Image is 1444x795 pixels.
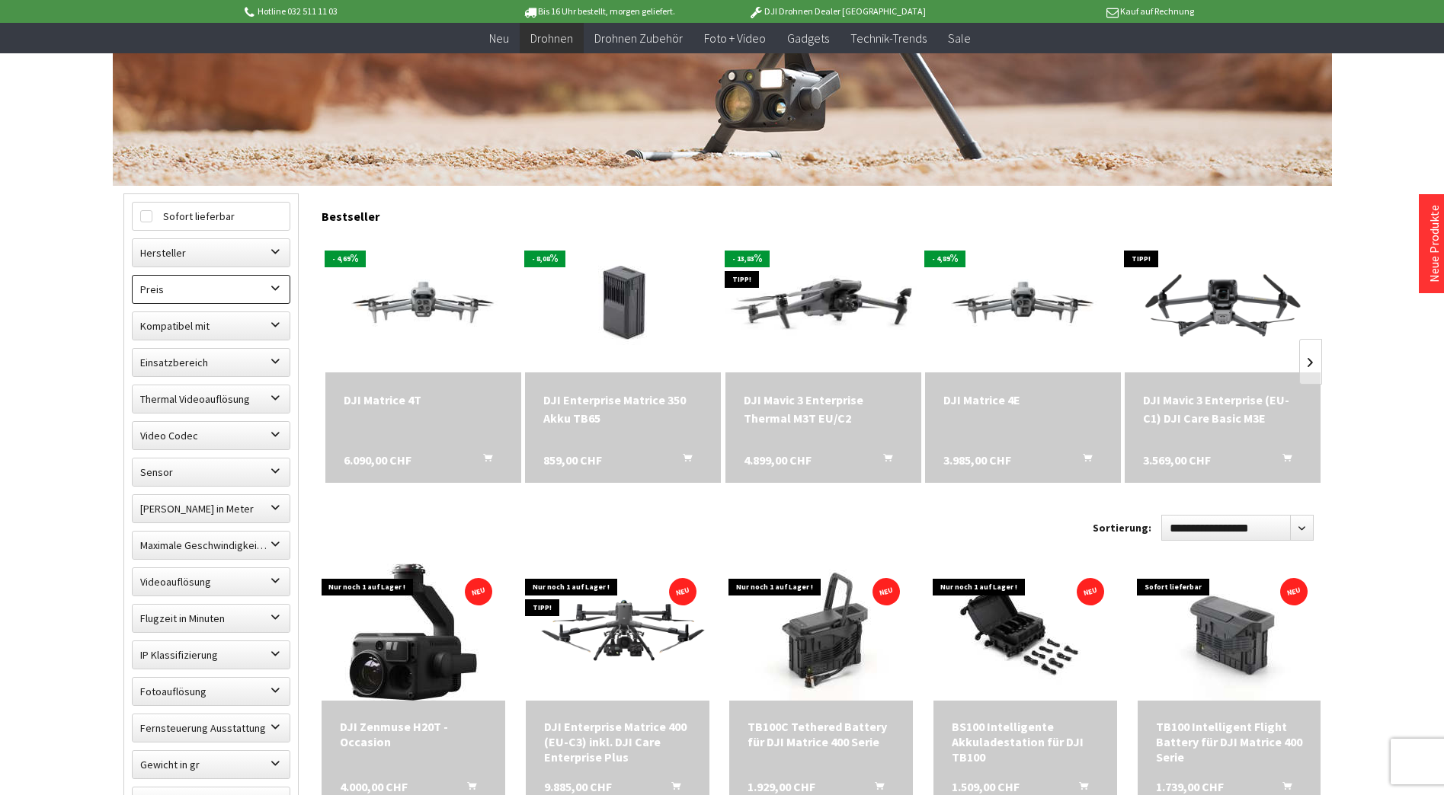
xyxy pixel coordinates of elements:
[748,719,895,749] div: TB100C Tethered Battery für DJI Matrice 400 Serie
[943,451,1011,469] span: 3.985,00 CHF
[1264,451,1301,471] button: In den Warenkorb
[133,276,290,303] label: Preis
[133,605,290,632] label: Flugzeit in Minuten
[340,779,408,794] span: 4.000,00 CHF
[133,532,290,559] label: Maximale Geschwindigkeit in km/h
[133,568,290,595] label: Videoauflösung
[1156,719,1303,765] div: TB100 Intelligent Flight Battery für DJI Matrice 400 Serie
[1143,451,1211,469] span: 3.569,00 CHF
[1125,248,1321,359] img: DJI Mavic 3 Enterprise (EU-C1) DJI Care Basic M3E
[340,719,487,749] a: DJI Zenmuse H20T - Occasion 4.000,00 CHF In den Warenkorb
[340,719,487,749] div: DJI Zenmuse H20T - Occasion
[480,2,718,21] p: Bis 16 Uhr bestellt, morgen geliefert.
[937,23,981,54] a: Sale
[133,641,290,669] label: IP Klassifizierung
[344,564,482,701] img: DJI Zenmuse H20T - Occasion
[850,30,927,46] span: Technik-Trends
[537,235,709,372] img: DJI Enterprise Matrice 350 Akku TB65
[948,30,971,46] span: Sale
[865,451,901,471] button: In den Warenkorb
[1156,719,1303,765] a: TB100 Intelligent Flight Battery für DJI Matrice 400 Serie 1.739,00 CHF In den Warenkorb
[744,391,903,427] a: DJI Mavic 3 Enterprise Thermal M3T EU/C2 4.899,00 CHF In den Warenkorb
[489,30,509,46] span: Neu
[543,391,703,427] a: DJI Enterprise Matrice 350 Akku TB65 859,00 CHF In den Warenkorb
[840,23,937,54] a: Technik-Trends
[543,451,602,469] span: 859,00 CHF
[544,779,612,794] span: 9.885,00 CHF
[594,30,683,46] span: Drohnen Zubehör
[133,203,290,230] label: Sofort lieferbar
[584,23,693,54] a: Drohnen Zubehör
[133,239,290,267] label: Hersteller
[133,751,290,778] label: Gewicht in gr
[744,451,812,469] span: 4.899,00 CHF
[133,678,290,705] label: Fotoauflösung
[725,242,921,366] img: DJI Mavic 3 Enterprise Thermal M3T EU/C2
[1138,564,1320,701] img: TB100 Intelligent Flight Battery für DJI Matrice 400 Serie
[344,391,503,409] a: DJI Matrice 4T 6.090,00 CHF In den Warenkorb
[787,30,829,46] span: Gadgets
[956,2,1194,21] p: Kauf auf Rechnung
[133,495,290,522] label: Maximale Flughöhe in Meter
[934,564,1116,701] img: BS100 Intelligente Akkuladestation für DJI TB100
[543,391,703,427] div: DJI Enterprise Matrice 350 Akku TB65
[952,719,1099,765] div: BS100 Intelligente Akkuladestation für DJI TB100
[325,248,521,359] img: DJI Matrice 4T
[479,23,520,54] a: Neu
[344,451,411,469] span: 6.090,00 CHF
[133,385,290,413] label: Thermal Videoauflösung
[133,422,290,449] label: Video Codec
[465,451,501,471] button: In den Warenkorb
[693,23,776,54] a: Foto + Video
[1156,779,1224,794] span: 1.739,00 CHF
[1143,391,1302,427] a: DJI Mavic 3 Enterprise (EU-C1) DJI Care Basic M3E 3.569,00 CHF In den Warenkorb
[748,719,895,749] a: TB100C Tethered Battery für DJI Matrice 400 Serie 1.929,00 CHF In den Warenkorb
[925,248,1121,359] img: DJI Matrice 4E
[943,391,1103,409] div: DJI Matrice 4E
[1065,451,1101,471] button: In den Warenkorb
[943,391,1103,409] a: DJI Matrice 4E 3.985,00 CHF In den Warenkorb
[544,719,691,765] a: DJI Enterprise Matrice 400 (EU-C3) inkl. DJI Care Enterprise Plus 9.885,00 CHF In den Warenkorb
[748,779,815,794] span: 1.929,00 CHF
[344,391,503,409] div: DJI Matrice 4T
[744,391,903,427] div: DJI Mavic 3 Enterprise Thermal M3T EU/C2
[133,349,290,376] label: Einsatzbereich
[1093,516,1151,540] label: Sortierung:
[526,581,709,685] img: DJI Enterprise Matrice 400 (EU-C3) inkl. DJI Care Enterprise Plus
[952,719,1099,765] a: BS100 Intelligente Akkuladestation für DJI TB100 1.509,00 CHF In den Warenkorb
[731,564,912,701] img: TB100C Tethered Battery für DJI Matrice 400 Serie
[530,30,573,46] span: Drohnen
[544,719,691,765] div: DJI Enterprise Matrice 400 (EU-C3) inkl. DJI Care Enterprise Plus
[520,23,584,54] a: Drohnen
[718,2,956,21] p: DJI Drohnen Dealer [GEOGRAPHIC_DATA]
[322,193,1321,231] div: Bestseller
[704,30,766,46] span: Foto + Video
[1143,391,1302,427] div: DJI Mavic 3 Enterprise (EU-C1) DJI Care Basic M3E
[776,23,840,54] a: Gadgets
[664,451,701,471] button: In den Warenkorb
[1426,205,1442,283] a: Neue Produkte
[133,312,290,340] label: Kompatibel mit
[242,2,480,21] p: Hotline 032 511 11 03
[952,779,1020,794] span: 1.509,00 CHF
[133,714,290,742] label: Fernsteuerung Ausstattung
[133,458,290,486] label: Sensor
